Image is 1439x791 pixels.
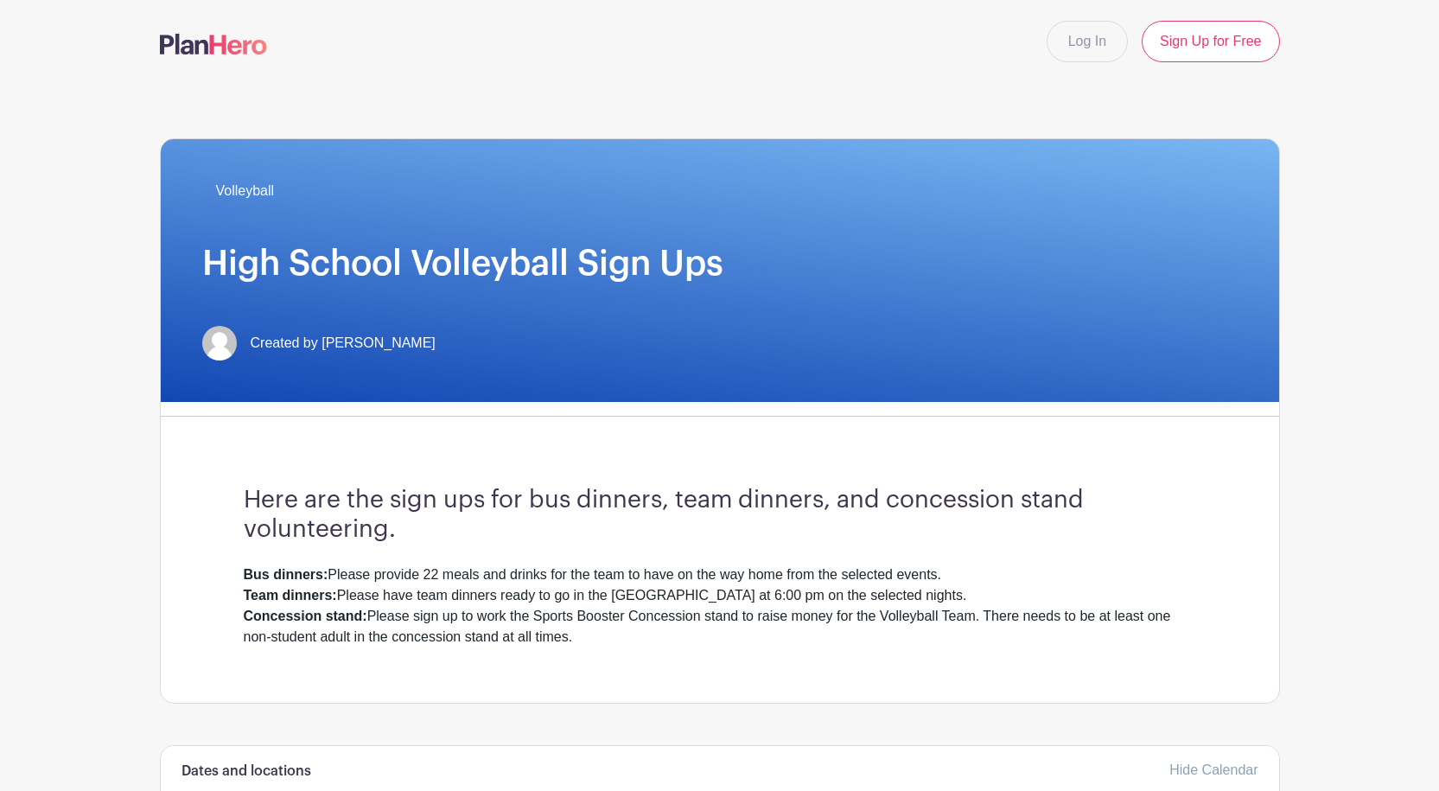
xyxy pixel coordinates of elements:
[1047,21,1128,62] a: Log In
[244,486,1196,544] h3: Here are the sign ups for bus dinners, team dinners, and concession stand volunteering.
[160,34,267,54] img: logo-507f7623f17ff9eddc593b1ce0a138ce2505c220e1c5a4e2b4648c50719b7d32.svg
[244,565,1196,647] div: Please provide 22 meals and drinks for the team to have on the way home from the selected events....
[202,326,237,360] img: default-ce2991bfa6775e67f084385cd625a349d9dcbb7a52a09fb2fda1e96e2d18dcdb.png
[244,588,337,603] strong: Team dinners:
[216,181,275,201] span: Volleyball
[251,333,436,354] span: Created by [PERSON_NAME]
[202,243,1238,284] h1: High School Volleyball Sign Ups
[1142,21,1279,62] a: Sign Up for Free
[1169,762,1258,777] a: Hide Calendar
[244,567,328,582] strong: Bus dinners:
[244,609,367,623] strong: Concession stand:
[181,763,311,780] h6: Dates and locations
